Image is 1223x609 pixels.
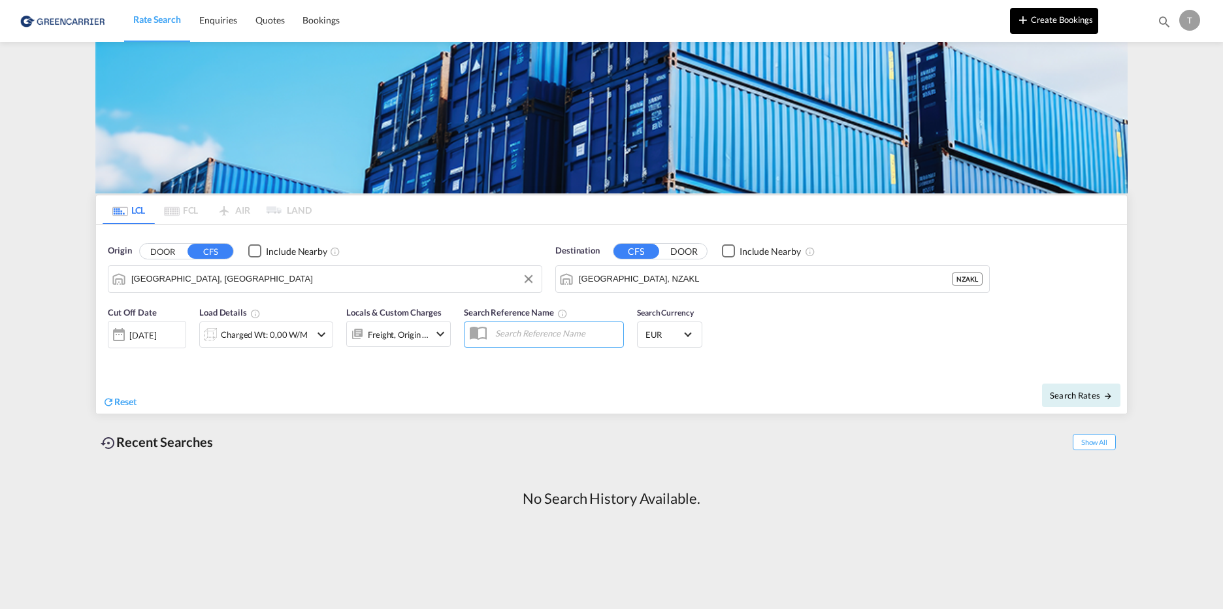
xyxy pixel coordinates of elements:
[101,435,116,451] md-icon: icon-backup-restore
[579,269,952,289] input: Search by Port
[129,329,156,341] div: [DATE]
[1157,14,1171,34] div: icon-magnify
[266,245,327,258] div: Include Nearby
[645,329,682,340] span: EUR
[740,245,801,258] div: Include Nearby
[557,308,568,319] md-icon: Your search will be saved by the below given name
[952,272,983,286] div: NZAKL
[523,489,700,509] div: No Search History Available.
[103,395,137,410] div: icon-refreshReset
[661,244,707,259] button: DOOR
[133,14,181,25] span: Rate Search
[108,307,157,318] span: Cut Off Date
[140,244,186,259] button: DOOR
[489,323,623,343] input: Search Reference Name
[255,14,284,25] span: Quotes
[96,225,1127,414] div: Origin DOOR CFS Checkbox No InkUnchecked: Ignores neighbouring ports when fetching rates.Checked ...
[1073,434,1116,450] span: Show All
[1103,391,1113,401] md-icon: icon-arrow-right
[95,427,218,457] div: Recent Searches
[108,347,118,365] md-datepicker: Select
[805,246,815,257] md-icon: Unchecked: Ignores neighbouring ports when fetching rates.Checked : Includes neighbouring ports w...
[1050,390,1113,401] span: Search Rates
[346,321,451,347] div: Freight Origin Destinationicon-chevron-down
[1042,384,1120,407] button: Search Ratesicon-arrow-right
[368,325,429,344] div: Freight Origin Destination
[248,244,327,258] md-checkbox: Checkbox No Ink
[1179,10,1200,31] div: T
[556,266,989,292] md-input-container: Auckland, NZAKL
[95,42,1128,193] img: GreenCarrierFCL_LCL.png
[1157,14,1171,29] md-icon: icon-magnify
[464,307,568,318] span: Search Reference Name
[250,308,261,319] md-icon: Chargeable Weight
[1015,12,1031,27] md-icon: icon-plus 400-fg
[519,269,538,289] button: Clear Input
[199,321,333,348] div: Charged Wt: 0,00 W/Micon-chevron-down
[103,195,155,224] md-tab-item: LCL
[314,327,329,342] md-icon: icon-chevron-down
[1010,8,1098,34] button: icon-plus 400-fgCreate Bookings
[346,307,442,318] span: Locals & Custom Charges
[103,195,312,224] md-pagination-wrapper: Use the left and right arrow keys to navigate between tabs
[108,244,131,257] span: Origin
[188,244,233,259] button: CFS
[199,307,261,318] span: Load Details
[114,396,137,407] span: Reset
[432,326,448,342] md-icon: icon-chevron-down
[644,325,695,344] md-select: Select Currency: € EUREuro
[103,396,114,408] md-icon: icon-refresh
[131,269,535,289] input: Search by Port
[613,244,659,259] button: CFS
[722,244,801,258] md-checkbox: Checkbox No Ink
[108,321,186,348] div: [DATE]
[555,244,600,257] span: Destination
[302,14,339,25] span: Bookings
[330,246,340,257] md-icon: Unchecked: Ignores neighbouring ports when fetching rates.Checked : Includes neighbouring ports w...
[108,266,542,292] md-input-container: Hamburg, DEHAM
[20,6,108,35] img: 1378a7308afe11ef83610d9e779c6b34.png
[221,325,308,344] div: Charged Wt: 0,00 W/M
[199,14,237,25] span: Enquiries
[637,308,694,318] span: Search Currency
